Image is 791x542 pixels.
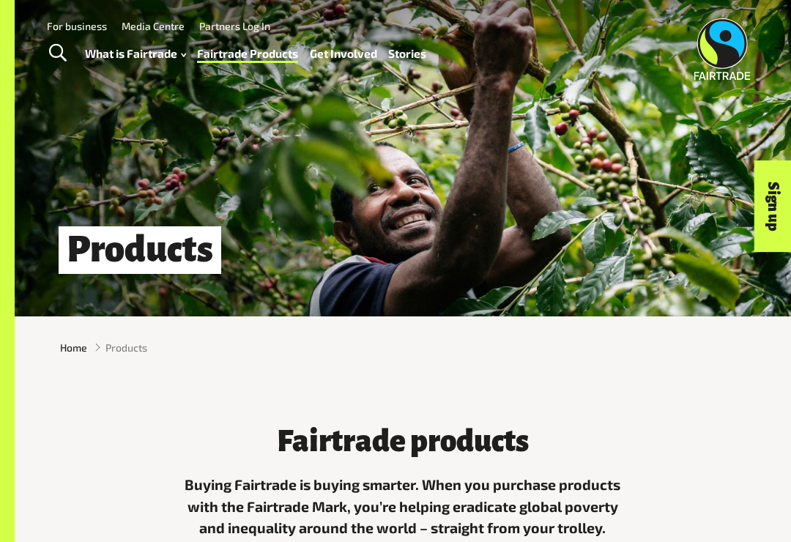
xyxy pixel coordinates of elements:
a: Fairtrade Products [197,43,298,64]
a: Toggle Search [40,35,75,72]
a: Partners Log In [199,20,270,32]
a: Media Centre [122,20,185,32]
h3: Fairtrade products [177,425,628,458]
span: Products [105,340,147,355]
img: Fairtrade Australia New Zealand logo [694,18,750,80]
a: For business [47,20,107,32]
a: Home [60,340,87,355]
a: Get Involved [310,43,377,64]
a: Stories [388,43,426,64]
h1: Products [59,226,221,274]
p: Buying Fairtrade is buying smarter. When you purchase products with the Fairtrade Mark, you’re he... [177,474,628,538]
a: What is Fairtrade [85,43,186,64]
